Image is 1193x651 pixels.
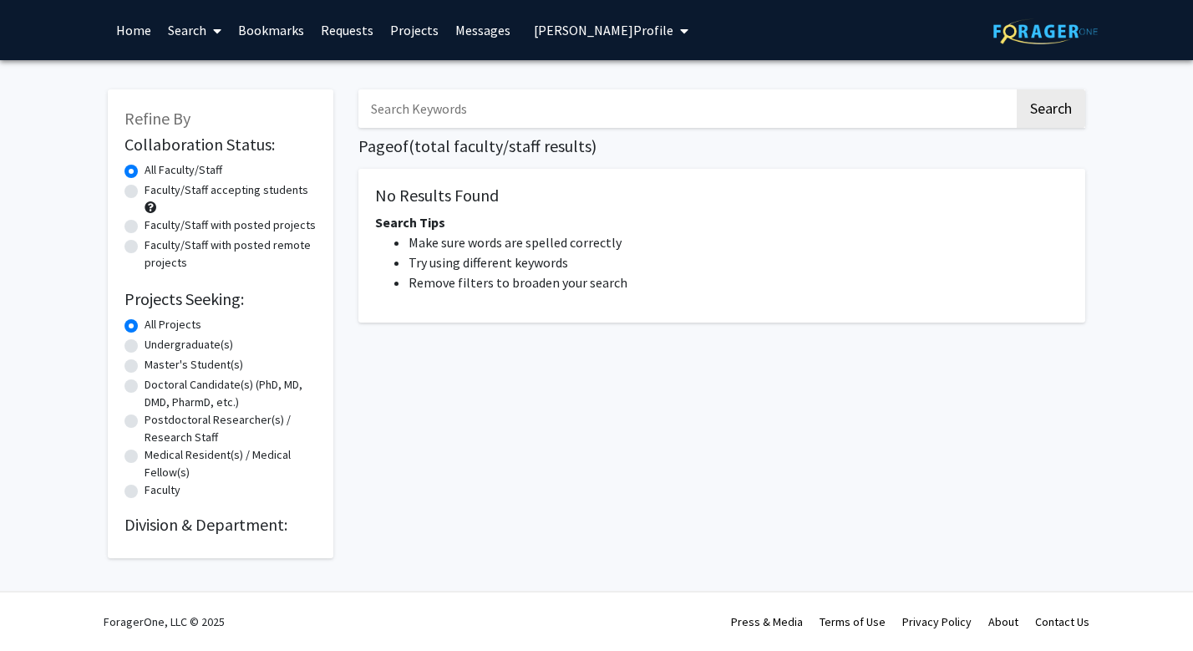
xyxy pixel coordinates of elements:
li: Remove filters to broaden your search [409,272,1069,292]
a: About [988,614,1018,629]
label: Undergraduate(s) [145,336,233,353]
a: Contact Us [1035,614,1089,629]
a: Press & Media [731,614,803,629]
img: ForagerOne Logo [993,18,1098,44]
a: Projects [382,1,447,59]
label: Faculty/Staff accepting students [145,181,308,199]
label: Postdoctoral Researcher(s) / Research Staff [145,411,317,446]
a: Messages [447,1,519,59]
label: Faculty/Staff with posted projects [145,216,316,234]
li: Make sure words are spelled correctly [409,232,1069,252]
h2: Division & Department: [124,515,317,535]
label: Doctoral Candidate(s) (PhD, MD, DMD, PharmD, etc.) [145,376,317,411]
a: Terms of Use [820,614,886,629]
label: Medical Resident(s) / Medical Fellow(s) [145,446,317,481]
label: All Projects [145,316,201,333]
a: Privacy Policy [902,614,972,629]
nav: Page navigation [358,339,1085,378]
label: Faculty [145,481,180,499]
div: ForagerOne, LLC © 2025 [104,593,225,651]
a: Bookmarks [230,1,312,59]
label: Master's Student(s) [145,356,243,374]
input: Search Keywords [358,89,1014,128]
h5: No Results Found [375,186,1069,206]
label: Faculty/Staff with posted remote projects [145,236,317,272]
a: Requests [312,1,382,59]
span: [PERSON_NAME] Profile [534,22,673,38]
a: Search [160,1,230,59]
h1: Page of ( total faculty/staff results) [358,136,1085,156]
h2: Projects Seeking: [124,289,317,309]
li: Try using different keywords [409,252,1069,272]
label: All Faculty/Staff [145,161,222,179]
h2: Collaboration Status: [124,135,317,155]
a: Home [108,1,160,59]
button: Search [1017,89,1085,128]
span: Refine By [124,108,190,129]
span: Search Tips [375,214,445,231]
